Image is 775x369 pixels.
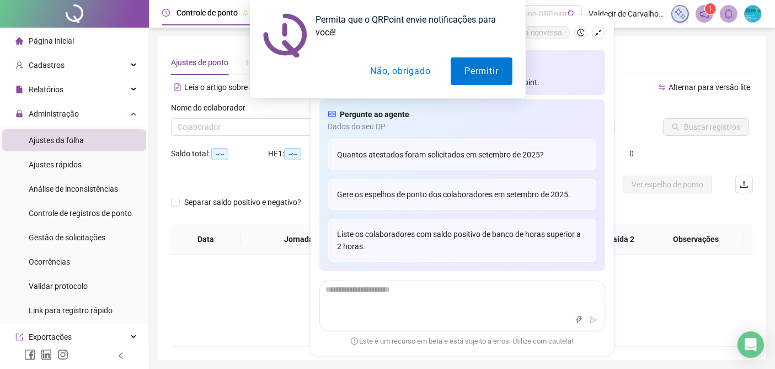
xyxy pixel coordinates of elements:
button: Buscar registros [663,118,749,136]
div: Não há dados [184,308,740,320]
span: Dados do seu DP [328,120,596,133]
span: Ajustes da folha [29,136,84,145]
button: Não, obrigado [356,57,444,85]
span: Pergunte ao agente [340,108,410,120]
img: notification icon [263,13,307,57]
span: Análise de inconsistências [29,184,118,193]
div: HE 1: [268,147,323,160]
span: exclamation-circle [351,337,358,344]
div: Gere os espelhos de ponto dos colaboradores em setembro de 2025. [328,179,596,210]
span: export [15,333,23,341]
span: thunderbolt [575,316,583,324]
span: left [117,352,125,360]
label: Nome do colaborador [171,102,253,114]
div: Quantos atestados foram solicitados em setembro de 2025? [328,139,596,170]
span: Observações [658,233,735,245]
th: Observações [649,224,744,255]
div: Saldo total: [171,147,268,160]
button: Ver espelho de ponto [623,176,712,193]
span: lock [15,110,23,118]
button: Permitir [451,57,512,85]
span: facebook [24,349,35,360]
th: Data [171,224,240,255]
span: --:-- [211,148,228,160]
button: send [587,313,600,326]
span: Ajustes rápidos [29,160,82,169]
th: Saída 2 [584,224,658,255]
span: upload [740,180,749,189]
span: Administração [29,109,79,118]
span: Validar protocolo [29,282,88,291]
span: Exportações [29,333,72,341]
span: Link para registro rápido [29,306,113,315]
div: Open Intercom Messenger [737,331,764,358]
span: 0 [629,149,634,158]
span: Gestão de solicitações [29,233,105,242]
span: Este é um recurso em beta e está sujeito a erros. Utilize com cautela! [351,336,574,347]
div: Liste os colaboradores com saldo positivo de banco de horas superior a 2 horas. [328,219,596,262]
span: instagram [57,349,68,360]
button: thunderbolt [573,313,586,326]
span: Ocorrências [29,257,70,266]
span: read [328,108,336,120]
span: Controle de registros de ponto [29,209,132,218]
th: Jornadas [240,224,360,255]
div: Permita que o QRPoint envie notificações para você! [307,13,512,39]
span: Separar saldo positivo e negativo? [180,196,306,208]
span: --:-- [284,148,301,160]
span: linkedin [41,349,52,360]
